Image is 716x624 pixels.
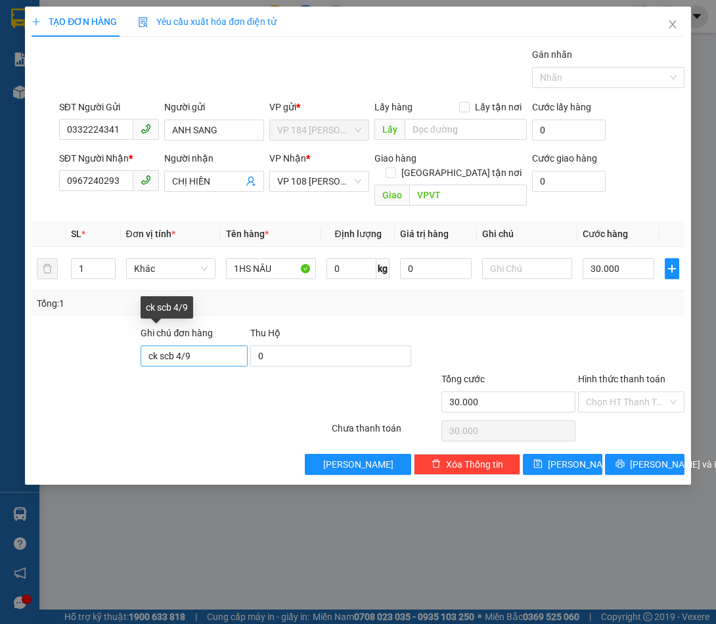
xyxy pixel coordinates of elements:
[470,100,527,114] span: Lấy tận nơi
[532,153,597,164] label: Cước giao hàng
[605,454,684,475] button: printer[PERSON_NAME] và In
[305,454,411,475] button: [PERSON_NAME]
[37,258,58,279] button: delete
[32,17,41,26] span: plus
[578,374,665,384] label: Hình thức thanh toán
[164,100,264,114] div: Người gửi
[374,153,416,164] span: Giao hàng
[145,77,194,100] span: VPVT
[125,84,145,98] span: DĐ:
[246,176,256,187] span: user-add
[583,229,628,239] span: Cước hàng
[548,457,618,472] span: [PERSON_NAME]
[164,151,264,166] div: Người nhận
[269,100,369,114] div: VP gửi
[533,459,543,470] span: save
[71,229,81,239] span: SL
[11,58,116,74] div: C NHÀN
[409,185,527,206] input: Dọc đường
[125,12,157,26] span: Nhận:
[330,421,439,444] div: Chưa thanh toán
[441,374,485,384] span: Tổng cước
[269,153,306,164] span: VP Nhận
[250,328,280,338] span: Thu Hộ
[141,175,151,185] span: phone
[125,58,231,77] div: 0916201087
[532,120,606,141] input: Cước lấy hàng
[11,74,116,93] div: 0901494870
[226,258,316,279] input: VD: Bàn, Ghế
[141,328,213,338] label: Ghi chú đơn hàng
[374,102,413,112] span: Lấy hàng
[334,229,381,239] span: Định lượng
[400,258,472,279] input: 0
[141,123,151,134] span: phone
[226,229,269,239] span: Tên hàng
[141,296,193,319] div: ck scb 4/9
[477,221,577,247] th: Ghi chú
[532,102,591,112] label: Cước lấy hàng
[376,258,390,279] span: kg
[59,100,159,114] div: SĐT Người Gửi
[138,17,148,28] img: icon
[446,457,503,472] span: Xóa Thông tin
[667,19,678,30] span: close
[37,296,278,311] div: Tổng: 1
[396,166,527,180] span: [GEOGRAPHIC_DATA] tận nơi
[374,185,409,206] span: Giao
[32,16,117,27] span: TẠO ĐƠN HÀNG
[414,454,520,475] button: deleteXóa Thông tin
[405,119,527,140] input: Dọc đường
[134,259,208,279] span: Khác
[277,171,361,191] span: VP 108 Lê Hồng Phong - Vũng Tàu
[374,119,405,140] span: Lấy
[400,229,449,239] span: Giá trị hàng
[532,49,572,60] label: Gán nhãn
[11,12,32,26] span: Gửi:
[432,459,441,470] span: delete
[125,11,231,43] div: VP 108 [PERSON_NAME]
[665,258,679,279] button: plus
[323,457,393,472] span: [PERSON_NAME]
[125,43,231,58] div: CHỊ THÚY
[523,454,602,475] button: save[PERSON_NAME]
[615,459,625,470] span: printer
[11,11,116,58] div: VP 184 [PERSON_NAME] - HCM
[138,16,277,27] span: Yêu cầu xuất hóa đơn điện tử
[277,120,361,140] span: VP 184 Nguyễn Văn Trỗi - HCM
[59,151,159,166] div: SĐT Người Nhận
[665,263,679,274] span: plus
[532,171,606,192] input: Cước giao hàng
[654,7,691,43] button: Close
[141,345,247,367] input: Ghi chú đơn hàng
[126,229,175,239] span: Đơn vị tính
[482,258,572,279] input: Ghi Chú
